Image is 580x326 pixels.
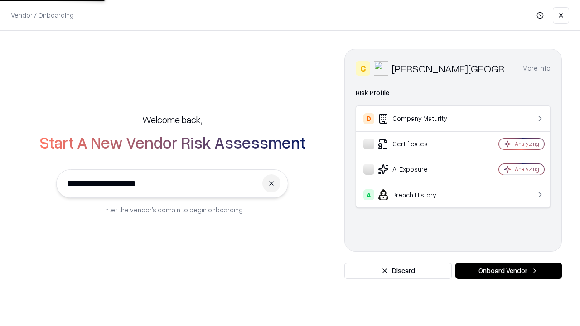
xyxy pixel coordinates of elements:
div: [PERSON_NAME][GEOGRAPHIC_DATA] [392,61,512,76]
div: D [363,113,374,124]
button: Discard [344,263,452,279]
div: Risk Profile [356,87,551,98]
div: Certificates [363,139,472,149]
div: Breach History [363,189,472,200]
div: AI Exposure [363,164,472,175]
div: C [356,61,370,76]
img: Reichman University [374,61,388,76]
button: More info [522,60,551,77]
h5: Welcome back, [142,113,202,126]
p: Enter the vendor’s domain to begin onboarding [101,205,243,215]
button: Onboard Vendor [455,263,562,279]
div: Analyzing [515,140,539,148]
h2: Start A New Vendor Risk Assessment [39,133,305,151]
div: Analyzing [515,165,539,173]
p: Vendor / Onboarding [11,10,74,20]
div: Company Maturity [363,113,472,124]
div: A [363,189,374,200]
